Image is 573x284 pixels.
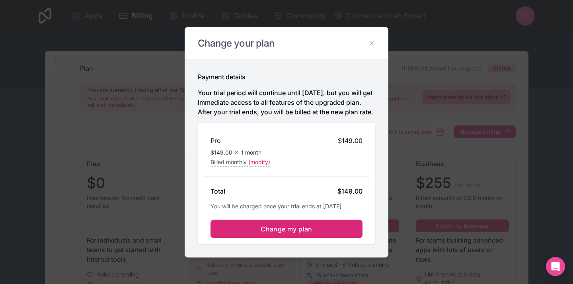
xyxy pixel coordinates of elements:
h2: Pro [210,135,221,145]
h2: Change your plan [198,37,375,49]
h2: Payment details [198,72,246,81]
span: $149.00 [338,135,363,145]
div: $149.00 [337,186,363,196]
p: You will be charged once your trial ends at [DATE] [210,199,363,210]
span: Change my plan [261,225,312,233]
span: (modify) [248,158,270,166]
span: Billed monthly [210,158,247,166]
span: 1 month [241,148,261,156]
span: $149.00 [210,148,232,156]
h2: Total [210,186,225,196]
button: Change my plan [210,219,363,238]
p: Your trial period will continue until [DATE], but you will get immediate access to all features o... [198,88,375,116]
button: Billed monthly(modify) [210,158,270,166]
